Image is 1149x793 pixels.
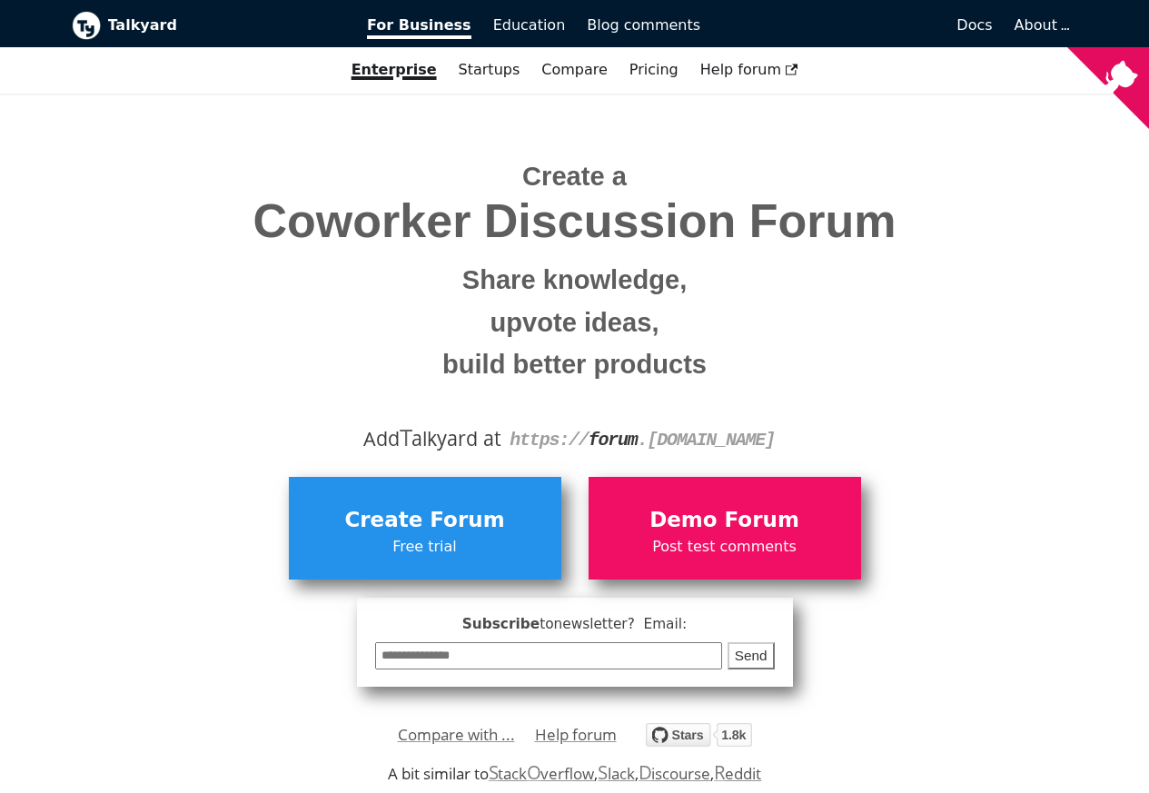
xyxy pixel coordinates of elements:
a: About [1015,16,1067,34]
a: Enterprise [341,55,448,85]
a: Slack [598,763,634,784]
span: R [714,759,726,785]
a: Compare with ... [398,721,515,748]
img: talkyard.svg [646,723,752,747]
a: StackOverflow [489,763,595,784]
a: Star debiki/talkyard on GitHub [646,726,752,752]
button: Send [728,642,775,670]
strong: forum [589,430,638,451]
span: T [400,421,412,453]
a: Help forum [535,721,617,748]
span: Coworker Discussion Forum [85,195,1065,247]
a: Startups [448,55,531,85]
span: Free trial [298,535,552,559]
span: Help forum [700,61,798,78]
a: Demo ForumPost test comments [589,477,861,579]
span: Create Forum [298,503,552,538]
div: Add alkyard at [85,423,1065,454]
small: build better products [85,343,1065,386]
span: Docs [956,16,992,34]
span: Create a [522,162,627,191]
small: upvote ideas, [85,302,1065,344]
span: Blog comments [587,16,700,34]
span: O [527,759,541,785]
a: Reddit [714,763,761,784]
span: D [639,759,652,785]
a: Talkyard logoTalkyard [72,11,342,40]
a: Education [482,10,577,41]
a: Discourse [639,763,710,784]
b: Talkyard [108,14,342,37]
span: Education [493,16,566,34]
a: Pricing [619,55,689,85]
a: For Business [356,10,482,41]
small: Share knowledge, [85,259,1065,302]
a: Compare [541,61,608,78]
code: https:// . [DOMAIN_NAME] [510,430,775,451]
a: Docs [711,10,1004,41]
span: to newsletter ? Email: [540,616,687,632]
span: For Business [367,16,471,39]
span: S [489,759,499,785]
span: S [598,759,608,785]
span: Demo Forum [598,503,852,538]
a: Blog comments [576,10,711,41]
a: Help forum [689,55,809,85]
a: Create ForumFree trial [289,477,561,579]
span: Subscribe [375,613,775,636]
img: Talkyard logo [72,11,101,40]
span: Post test comments [598,535,852,559]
